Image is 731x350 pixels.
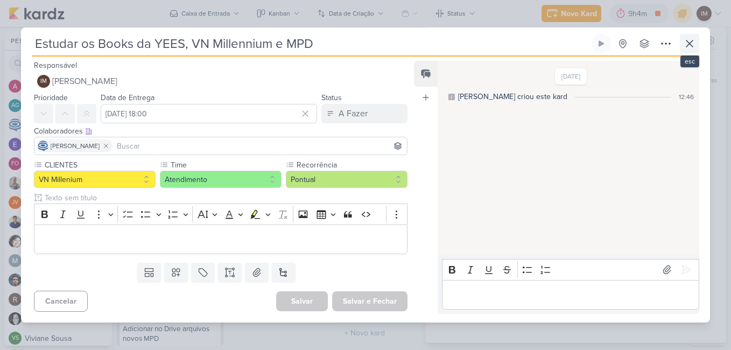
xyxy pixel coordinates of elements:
[321,93,342,102] label: Status
[101,104,317,123] input: Select a date
[34,93,68,102] label: Prioridade
[458,91,567,102] div: [PERSON_NAME] criou este kard
[115,139,405,152] input: Buscar
[34,204,407,225] div: Editor toolbar
[52,75,117,88] span: [PERSON_NAME]
[44,159,156,171] label: CLIENTES
[160,171,282,188] button: Atendimento
[34,72,407,91] button: IM [PERSON_NAME]
[170,159,282,171] label: Time
[40,79,47,85] p: IM
[34,125,407,137] div: Colaboradores
[680,55,699,67] div: esc
[339,107,368,120] div: A Fazer
[101,93,154,102] label: Data de Entrega
[37,75,50,88] div: Isabella Machado Guimarães
[286,171,407,188] button: Pontual
[32,34,589,53] input: Kard Sem Título
[43,192,407,204] input: Texto sem título
[296,159,407,171] label: Recorrência
[34,171,156,188] button: VN Millenium
[34,225,407,254] div: Editor editing area: main
[38,141,48,151] img: Caroline Traven De Andrade
[597,39,606,48] div: Ligar relógio
[34,291,88,312] button: Cancelar
[442,280,699,310] div: Editor editing area: main
[34,61,77,70] label: Responsável
[442,259,699,280] div: Editor toolbar
[51,141,100,151] span: [PERSON_NAME]
[321,104,407,123] button: A Fazer
[679,92,694,102] div: 12:46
